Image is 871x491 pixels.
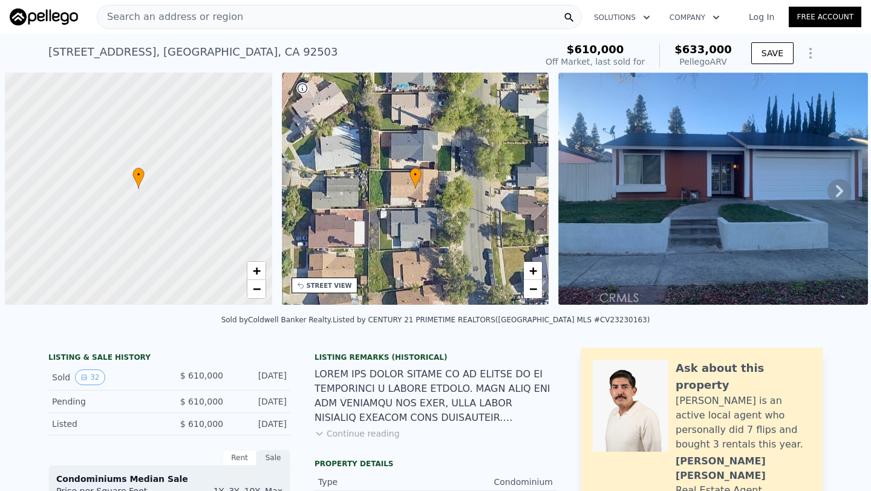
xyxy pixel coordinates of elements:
[48,353,290,365] div: LISTING & SALE HISTORY
[676,360,811,394] div: Ask about this property
[435,476,553,488] div: Condominium
[674,56,732,68] div: Pellego ARV
[524,280,542,298] a: Zoom out
[233,395,287,408] div: [DATE]
[132,167,145,189] div: •
[676,394,811,452] div: [PERSON_NAME] is an active local agent who personally did 7 flips and bought 3 rentals this year.
[75,369,105,385] button: View historical data
[751,42,794,64] button: SAVE
[584,7,660,28] button: Solutions
[558,73,868,305] img: Sale: 164560723 Parcel: 126624464
[315,459,556,469] div: Property details
[315,428,400,440] button: Continue reading
[223,450,256,466] div: Rent
[252,263,260,278] span: +
[221,316,333,324] div: Sold by Coldwell Banker Realty .
[318,476,435,488] div: Type
[315,353,556,362] div: Listing Remarks (Historical)
[315,367,556,425] div: LOREM IPS DOLOR SITAME CO AD ELITSE DO EI TEMPORINCI U LABORE ETDOLO. MAGN ALIQ ENI ADM VENIAMQU ...
[676,454,811,483] div: [PERSON_NAME] [PERSON_NAME]
[180,397,223,406] span: $ 610,000
[247,262,266,280] a: Zoom in
[789,7,861,27] a: Free Account
[97,10,243,24] span: Search an address or region
[56,473,282,485] div: Condominiums Median Sale
[132,169,145,180] span: •
[529,281,537,296] span: −
[48,44,338,60] div: [STREET_ADDRESS] , [GEOGRAPHIC_DATA] , CA 92503
[180,371,223,380] span: $ 610,000
[233,369,287,385] div: [DATE]
[409,169,422,180] span: •
[233,418,287,430] div: [DATE]
[256,450,290,466] div: Sale
[180,419,223,429] span: $ 610,000
[409,167,422,189] div: •
[52,395,160,408] div: Pending
[567,43,624,56] span: $610,000
[734,11,789,23] a: Log In
[333,316,650,324] div: Listed by CENTURY 21 PRIMETIME REALTORS ([GEOGRAPHIC_DATA] MLS #CV23230163)
[10,8,78,25] img: Pellego
[52,418,160,430] div: Listed
[660,7,729,28] button: Company
[674,43,732,56] span: $633,000
[307,281,352,290] div: STREET VIEW
[247,280,266,298] a: Zoom out
[524,262,542,280] a: Zoom in
[798,41,823,65] button: Show Options
[52,369,160,385] div: Sold
[252,281,260,296] span: −
[546,56,645,68] div: Off Market, last sold for
[529,263,537,278] span: +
